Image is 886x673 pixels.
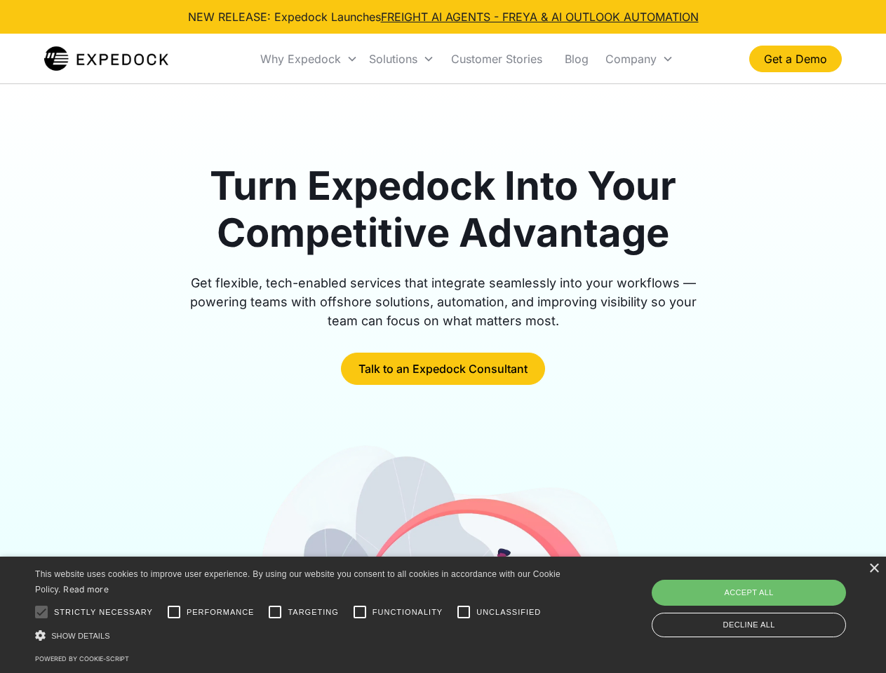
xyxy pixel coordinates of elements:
[35,655,129,662] a: Powered by cookie-script
[255,35,363,83] div: Why Expedock
[187,606,255,618] span: Performance
[51,632,110,640] span: Show details
[369,52,417,66] div: Solutions
[44,45,168,73] a: home
[749,46,842,72] a: Get a Demo
[381,10,699,24] a: FREIGHT AI AGENTS - FREYA & AI OUTLOOK AUTOMATION
[174,163,713,257] h1: Turn Expedock Into Your Competitive Advantage
[605,52,657,66] div: Company
[35,628,565,643] div: Show details
[63,584,109,594] a: Read more
[174,273,713,330] div: Get flexible, tech-enabled services that integrate seamlessly into your workflows — powering team...
[600,35,679,83] div: Company
[476,606,541,618] span: Unclassified
[288,606,338,618] span: Targeting
[341,353,545,385] a: Talk to an Expedock Consultant
[440,35,553,83] a: Customer Stories
[54,606,153,618] span: Strictly necessary
[35,569,561,595] span: This website uses cookies to improve user experience. By using our website you consent to all coo...
[44,45,168,73] img: Expedock Logo
[188,8,699,25] div: NEW RELEASE: Expedock Launches
[652,522,886,673] iframe: Chat Widget
[363,35,440,83] div: Solutions
[260,52,341,66] div: Why Expedock
[372,606,443,618] span: Functionality
[553,35,600,83] a: Blog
